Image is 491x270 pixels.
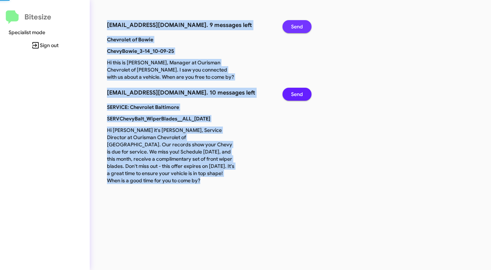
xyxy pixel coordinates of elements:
[6,39,84,52] span: Sign out
[107,115,210,122] b: SERVChevyBalt_WiperBlades__ALL_[DATE]
[107,20,272,30] h3: [EMAIL_ADDRESS][DOMAIN_NAME]. 9 messages left
[282,88,312,101] button: Send
[107,48,174,54] b: ChevyBowie_3-14_10-09-25
[107,104,179,110] b: SERVICE: Chevrolet Baltimore
[291,20,303,33] span: Send
[282,20,312,33] button: Send
[6,10,51,24] a: Bitesize
[107,88,272,98] h3: [EMAIL_ADDRESS][DOMAIN_NAME]. 10 messages left
[102,127,242,184] p: Hi [PERSON_NAME] it's [PERSON_NAME], Service Director at Ourisman Chevrolet of [GEOGRAPHIC_DATA]....
[291,88,303,101] span: Send
[102,59,242,81] p: Hi this is [PERSON_NAME], Manager at Ourisman Chevrolet of [PERSON_NAME]. I saw you connected wit...
[107,36,153,43] b: Chevrolet of Bowie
